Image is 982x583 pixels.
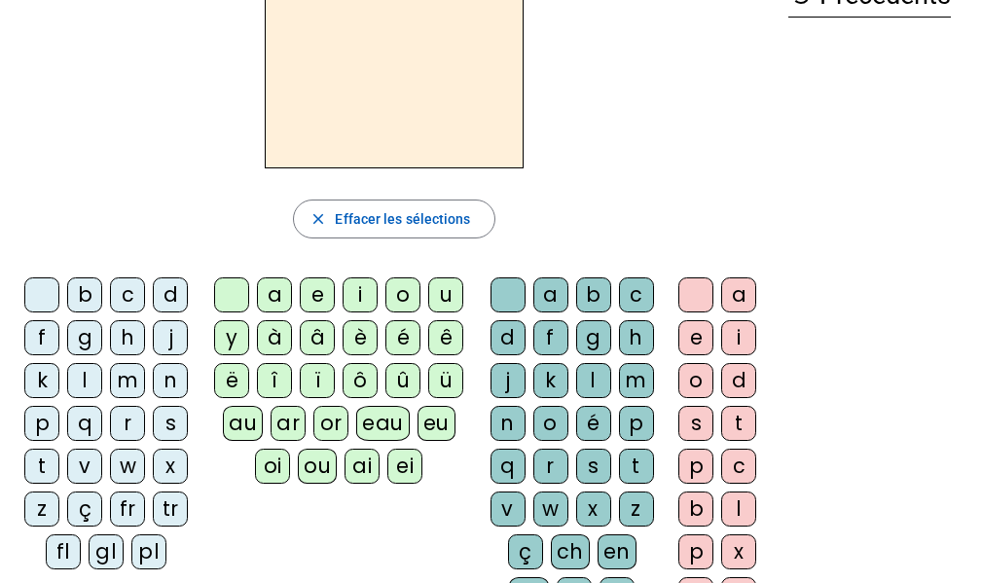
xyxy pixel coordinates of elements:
div: ch [551,534,590,569]
div: q [491,449,526,484]
div: o [533,406,568,441]
div: a [257,277,292,312]
div: e [678,320,713,355]
div: o [678,363,713,398]
div: r [110,406,145,441]
div: n [153,363,188,398]
div: t [619,449,654,484]
div: b [67,277,102,312]
div: eau [356,406,410,441]
div: ar [271,406,306,441]
div: ou [298,449,337,484]
div: w [533,492,568,527]
div: z [24,492,59,527]
div: ei [387,449,422,484]
div: ë [214,363,249,398]
div: x [153,449,188,484]
div: l [576,363,611,398]
div: x [576,492,611,527]
div: s [678,406,713,441]
div: eu [418,406,455,441]
div: ç [67,492,102,527]
div: t [24,449,59,484]
div: l [721,492,756,527]
div: j [153,320,188,355]
div: a [533,277,568,312]
div: ai [345,449,380,484]
div: or [313,406,348,441]
div: r [533,449,568,484]
div: t [721,406,756,441]
div: oi [255,449,290,484]
button: Effacer les sélections [293,200,494,238]
div: s [153,406,188,441]
div: b [678,492,713,527]
div: d [491,320,526,355]
div: x [721,534,756,569]
div: n [491,406,526,441]
div: u [428,277,463,312]
div: a [721,277,756,312]
div: h [619,320,654,355]
div: y [214,320,249,355]
mat-icon: close [309,210,327,228]
div: î [257,363,292,398]
div: w [110,449,145,484]
div: f [533,320,568,355]
div: h [110,320,145,355]
div: ô [343,363,378,398]
div: g [67,320,102,355]
div: g [576,320,611,355]
div: gl [89,534,124,569]
div: fr [110,492,145,527]
div: k [24,363,59,398]
div: o [385,277,420,312]
div: â [300,320,335,355]
div: c [110,277,145,312]
div: ï [300,363,335,398]
div: b [576,277,611,312]
div: d [721,363,756,398]
div: m [619,363,654,398]
div: v [491,492,526,527]
div: è [343,320,378,355]
div: k [533,363,568,398]
div: l [67,363,102,398]
div: au [223,406,263,441]
div: é [385,320,420,355]
div: i [343,277,378,312]
div: ç [508,534,543,569]
div: en [598,534,636,569]
div: fl [46,534,81,569]
div: p [24,406,59,441]
div: à [257,320,292,355]
div: c [619,277,654,312]
div: p [678,534,713,569]
div: tr [153,492,188,527]
div: z [619,492,654,527]
div: j [491,363,526,398]
div: é [576,406,611,441]
div: f [24,320,59,355]
div: p [678,449,713,484]
div: ê [428,320,463,355]
div: pl [131,534,166,569]
div: c [721,449,756,484]
div: v [67,449,102,484]
div: p [619,406,654,441]
div: s [576,449,611,484]
div: m [110,363,145,398]
div: q [67,406,102,441]
span: Effacer les sélections [335,207,470,231]
div: e [300,277,335,312]
div: i [721,320,756,355]
div: ü [428,363,463,398]
div: û [385,363,420,398]
div: d [153,277,188,312]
